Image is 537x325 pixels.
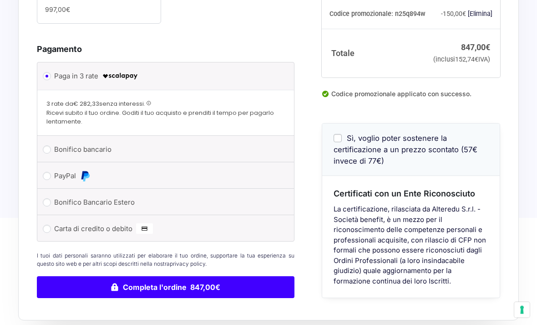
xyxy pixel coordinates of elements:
button: Completa l'ordine 847,00€ [37,277,294,299]
span: € [462,10,466,18]
label: Carta di credito o debito [54,222,275,236]
img: PayPal [80,171,91,182]
a: privacy policy [170,261,205,268]
span: € [66,6,70,14]
span: € [486,43,490,52]
input: Sì, voglio poter sostenere la certificazione a un prezzo scontato (57€ invece di 77€) [334,134,342,143]
label: Paga in 3 rate [54,70,275,83]
span: € [475,56,478,64]
a: Rimuovi il codice promozionale n25q894w [468,10,492,18]
div: Codice promozionale applicato con successo. [322,89,500,107]
span: 997,00 [45,6,70,14]
span: 152,74 [455,56,478,64]
img: Carta di credito o debito [136,224,153,235]
bdi: 847,00 [461,43,490,52]
th: Codice promozionale: n25q894w [322,0,429,30]
span: 150,00 [443,10,466,18]
span: Sì, voglio poter sostenere la certificazione a un prezzo scontato (57€ invece di 77€) [334,134,477,166]
span: Certificati con un Ente Riconosciuto [334,189,475,199]
label: Bonifico Bancario Estero [54,196,275,210]
p: I tuoi dati personali saranno utilizzati per elaborare il tuo ordine, supportare la tua esperienz... [37,252,294,268]
h3: Pagamento [37,43,294,56]
label: PayPal [54,170,275,183]
label: Bonifico bancario [54,143,275,157]
img: scalapay-logo-black.png [102,71,138,82]
small: (inclusi IVA) [433,56,490,64]
button: Le tue preferenze relative al consenso per le tecnologie di tracciamento [514,302,530,318]
th: Totale [322,29,429,78]
p: La certificazione, rilasciata da Alteredu S.r.l. - Società benefit, è un mezzo per il riconoscime... [334,205,488,287]
td: - [429,0,500,30]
